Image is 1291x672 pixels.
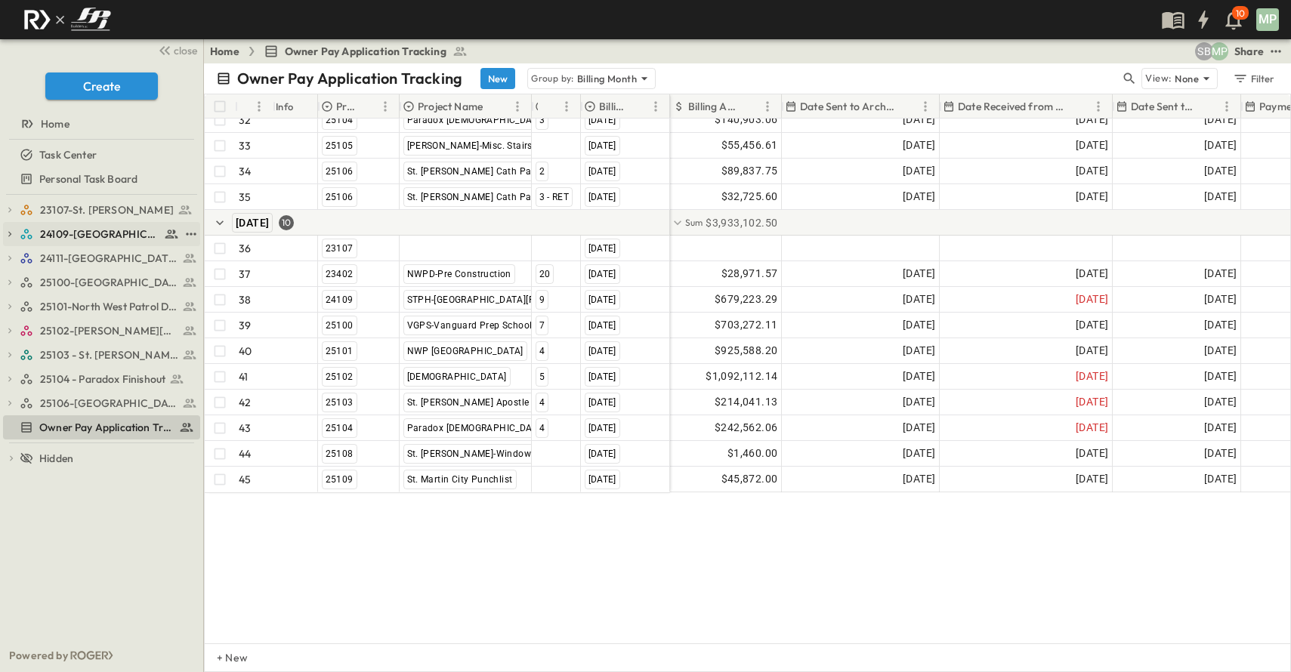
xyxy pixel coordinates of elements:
span: [DATE] [903,162,935,180]
p: Billing Month [599,99,627,114]
span: [DATE] [1204,137,1237,154]
p: 38 [239,292,251,307]
span: [DATE] [903,291,935,308]
span: 25104 - Paradox Finishout [40,371,165,387]
span: [DATE] [1204,445,1237,462]
p: Project # [336,99,357,114]
span: 25101 [326,346,354,356]
div: 25104 - Paradox Finishouttest [3,367,200,391]
span: $45,872.00 [721,470,778,488]
span: $925,588.20 [715,342,777,359]
p: 10 [1236,8,1245,20]
p: 40 [239,344,252,359]
button: test [1267,42,1285,60]
span: NWPD-Pre Construction [407,269,511,279]
span: 23107-St. [PERSON_NAME] [40,202,174,217]
span: $55,456.61 [721,137,778,154]
button: close [152,39,200,60]
span: $679,223.29 [715,291,777,308]
span: $242,562.06 [715,419,777,436]
span: [DATE] [588,115,616,125]
div: Monica Pruteanu (mpruteanu@fpibuilders.com) [1210,42,1228,60]
span: [DATE] [1076,137,1108,154]
span: 25103 - St. [PERSON_NAME] Phase 2 [40,347,178,362]
span: 25100-Vanguard Prep School [40,275,178,290]
span: [DATE] [1204,316,1237,334]
p: 33 [239,138,251,153]
span: [DATE] [1076,316,1108,334]
div: 24111-[GEOGRAPHIC_DATA]test [3,246,200,270]
span: 2 [539,166,545,177]
span: [DATE] [1076,419,1108,436]
span: 23402 [326,269,354,279]
a: Owner Pay Application Tracking [264,44,468,59]
p: + New [217,650,226,665]
button: New [480,68,515,89]
p: 45 [239,472,251,487]
button: Sort [900,98,916,115]
button: Menu [250,97,268,116]
span: 25100 [326,320,354,331]
span: [DATE] [1204,188,1237,205]
div: # [235,94,273,119]
span: 25109 [326,474,354,485]
p: 44 [239,446,251,461]
span: [DATE] [1204,368,1237,385]
span: [DATE] [1076,111,1108,128]
a: Personal Task Board [3,168,197,190]
span: [DATE] [903,188,935,205]
span: [DATE] [1076,162,1108,180]
button: Sort [360,98,376,115]
span: 25102 [326,371,354,382]
span: $89,837.75 [721,162,778,180]
span: [PERSON_NAME]-Misc. Stairs [407,140,533,151]
p: View: [1145,70,1172,87]
span: 24109 [326,294,354,305]
div: MP [1256,8,1279,31]
a: 25100-Vanguard Prep School [20,272,197,293]
span: [DEMOGRAPHIC_DATA] [407,371,507,382]
span: [DATE] [588,346,616,356]
button: Sort [1201,98,1218,115]
span: [DATE] [1204,393,1237,411]
button: Menu [376,97,394,116]
a: 25106-St. Andrews Parking Lot [20,393,197,414]
span: [DATE] [588,397,616,408]
span: 23107 [326,243,354,254]
span: Personal Task Board [39,171,137,186]
p: 42 [239,395,251,410]
span: $32,725.60 [721,188,778,205]
span: close [174,43,197,58]
span: Paradox [DEMOGRAPHIC_DATA] Balcony Finish Out [407,423,631,433]
span: [DATE] [1076,368,1108,385]
span: [DATE] [588,243,616,254]
span: 24109-St. Teresa of Calcutta Parish Hall [40,227,160,242]
span: St. [PERSON_NAME] Cath Parking Lot [407,192,570,202]
button: test [182,225,200,243]
button: Sort [742,98,758,115]
span: [DATE] [1076,445,1108,462]
span: 3 - RET [539,192,570,202]
p: 39 [239,318,251,333]
p: Owner Pay Application Tracking [237,68,462,89]
span: Owner Pay Application Tracking [39,420,173,435]
span: [DATE] [903,342,935,359]
span: 3 [539,115,545,125]
p: Project Name [418,99,483,114]
span: [DATE] [588,449,616,459]
span: [DATE] [1204,342,1237,359]
p: 34 [239,164,251,179]
div: Info [276,85,294,128]
span: [DATE] [588,192,616,202]
span: 25104 [326,115,354,125]
a: 25104 - Paradox Finishout [20,368,197,390]
div: 25106-St. Andrews Parking Lottest [3,391,200,415]
span: [DATE] [1204,265,1237,282]
div: Sterling Barnett (sterling@fpibuilders.com) [1195,42,1213,60]
p: Billing Month [577,71,637,86]
div: 25103 - St. [PERSON_NAME] Phase 2test [3,343,200,367]
span: [DATE] [1076,342,1108,359]
span: St. [PERSON_NAME]-Window Repair [407,449,561,459]
span: 25106 [326,192,354,202]
a: Home [210,44,239,59]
